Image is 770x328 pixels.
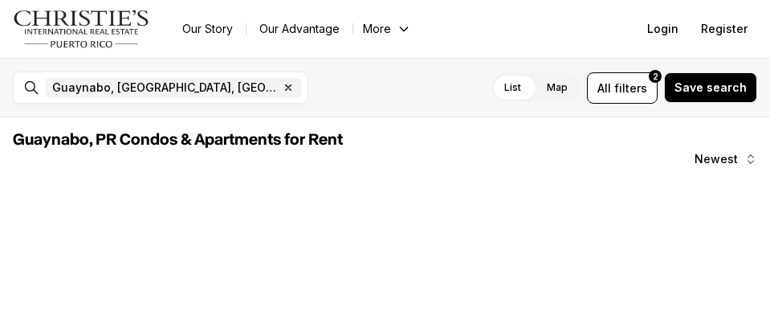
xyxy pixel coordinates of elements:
[638,13,688,45] button: Login
[597,80,611,96] span: All
[695,153,738,166] span: Newest
[691,13,757,45] button: Register
[614,80,647,96] span: filters
[674,81,747,94] span: Save search
[491,73,534,102] label: List
[653,70,658,83] span: 2
[13,10,150,48] img: logo
[685,143,767,175] button: Newest
[246,18,352,40] a: Our Advantage
[664,72,757,103] button: Save search
[353,18,421,40] button: More
[52,81,279,94] span: Guaynabo, [GEOGRAPHIC_DATA], [GEOGRAPHIC_DATA]
[701,23,748,35] span: Register
[534,73,581,102] label: Map
[169,18,246,40] a: Our Story
[587,72,658,104] button: Allfilters2
[647,23,678,35] span: Login
[13,132,343,148] span: Guaynabo, PR Condos & Apartments for Rent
